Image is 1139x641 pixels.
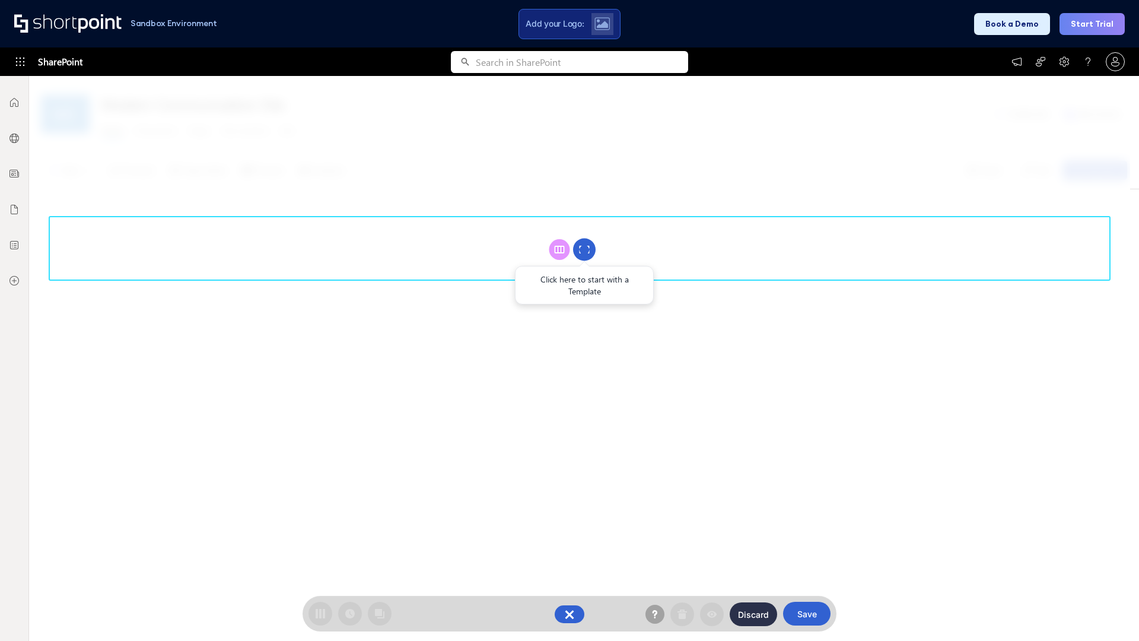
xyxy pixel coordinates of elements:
[594,17,610,30] img: Upload logo
[974,13,1050,35] button: Book a Demo
[1060,13,1125,35] button: Start Trial
[1080,584,1139,641] iframe: Chat Widget
[526,18,584,29] span: Add your Logo:
[38,47,82,76] span: SharePoint
[730,602,777,626] button: Discard
[131,20,217,27] h1: Sandbox Environment
[476,51,688,73] input: Search in SharePoint
[783,602,831,626] button: Save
